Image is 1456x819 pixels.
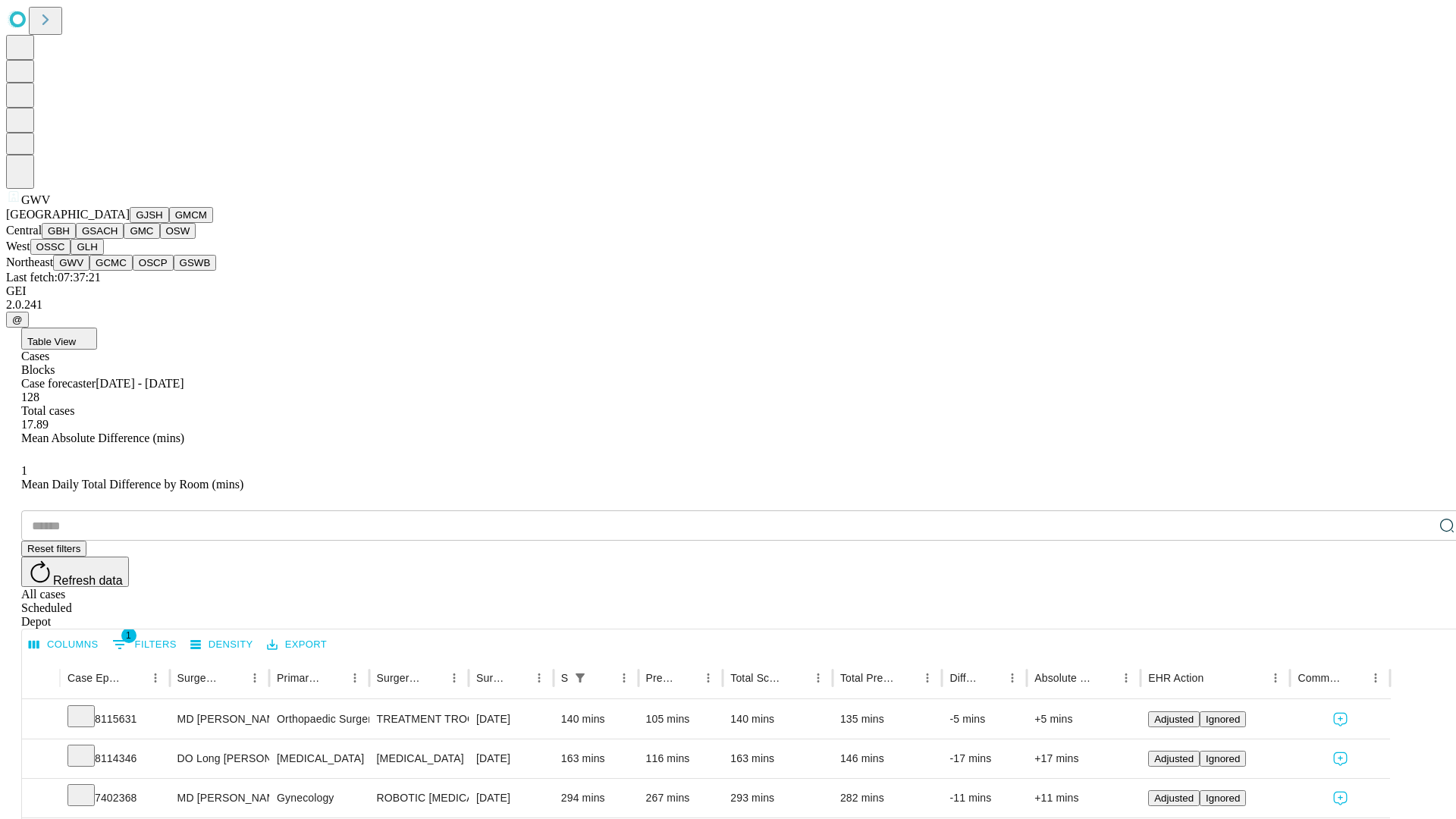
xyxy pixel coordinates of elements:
div: ROBOTIC [MEDICAL_DATA] [MEDICAL_DATA] REMOVAL TUBES AND OVARIES FOR UTERUS 250GM OR LESS [377,779,461,817]
div: Case Epic Id [67,672,122,684]
div: Orthopaedic Surgery [277,700,361,739]
button: Show filters [570,667,591,689]
div: 267 mins [646,779,716,817]
div: Scheduled In Room Duration [561,672,568,684]
span: Central [6,224,42,237]
button: Menu [698,667,719,689]
button: Refresh data [21,557,129,587]
span: Total cases [21,404,74,417]
div: [MEDICAL_DATA] [377,739,461,778]
div: 8115631 [67,700,162,739]
button: OSSC [30,239,71,255]
button: Sort [896,667,917,689]
div: [DATE] [476,700,546,739]
button: Menu [145,667,166,689]
button: Adjusted [1148,751,1200,767]
div: Total Predicted Duration [840,672,895,684]
span: Mean Absolute Difference (mins) [21,431,184,444]
button: Sort [786,667,808,689]
div: [DATE] [476,779,546,817]
span: Ignored [1206,714,1240,725]
button: Sort [124,667,145,689]
button: Menu [244,667,265,689]
button: Expand [30,707,52,733]
div: EHR Action [1148,672,1203,684]
span: 128 [21,391,39,403]
div: 163 mins [730,739,825,778]
div: 2.0.241 [6,298,1450,312]
button: GMCM [169,207,213,223]
div: GEI [6,284,1450,298]
button: Sort [592,667,613,689]
button: Menu [444,667,465,689]
button: Ignored [1200,711,1246,727]
div: Absolute Difference [1034,672,1093,684]
button: Menu [1365,667,1386,689]
button: OSW [160,223,196,239]
button: Menu [917,667,938,689]
div: 7402368 [67,779,162,817]
button: Sort [422,667,444,689]
div: TREATMENT TROCHANTERIC [MEDICAL_DATA] FRACTURE INTERMEDULLARY ROD [377,700,461,739]
span: @ [12,314,23,325]
button: OSCP [133,255,174,271]
div: [MEDICAL_DATA] [277,739,361,778]
button: Sort [1094,667,1116,689]
div: 294 mins [561,779,631,817]
button: Ignored [1200,790,1246,806]
div: Surgeon Name [177,672,221,684]
button: GMC [124,223,159,239]
button: Menu [529,667,550,689]
span: Adjusted [1154,792,1194,804]
span: GWV [21,193,50,206]
div: +5 mins [1034,700,1133,739]
button: Ignored [1200,751,1246,767]
button: Select columns [25,633,102,657]
div: DO Long [PERSON_NAME] Do [177,739,262,778]
button: Adjusted [1148,790,1200,806]
button: Menu [344,667,366,689]
span: Last fetch: 07:37:21 [6,271,101,284]
div: -17 mins [949,739,1019,778]
span: Ignored [1206,792,1240,804]
button: GSWB [174,255,217,271]
span: Adjusted [1154,714,1194,725]
span: 1 [121,628,136,643]
span: Northeast [6,256,53,268]
button: Sort [981,667,1002,689]
div: 140 mins [561,700,631,739]
div: MD [PERSON_NAME] [177,779,262,817]
div: 293 mins [730,779,825,817]
div: 146 mins [840,739,935,778]
div: Primary Service [277,672,321,684]
div: Surgery Date [476,672,506,684]
div: Comments [1298,672,1341,684]
button: Menu [808,667,829,689]
div: [DATE] [476,739,546,778]
button: Sort [676,667,698,689]
div: 116 mins [646,739,716,778]
div: 135 mins [840,700,935,739]
button: Sort [223,667,244,689]
div: 140 mins [730,700,825,739]
button: Table View [21,328,97,350]
div: 105 mins [646,700,716,739]
div: MD [PERSON_NAME] [177,700,262,739]
button: Sort [323,667,344,689]
button: Reset filters [21,541,86,557]
span: Ignored [1206,753,1240,764]
button: Expand [30,746,52,773]
button: GCMC [89,255,133,271]
button: GWV [53,255,89,271]
button: Menu [613,667,635,689]
button: Sort [507,667,529,689]
span: Case forecaster [21,377,96,390]
div: -5 mins [949,700,1019,739]
div: Predicted In Room Duration [646,672,676,684]
span: [GEOGRAPHIC_DATA] [6,208,130,221]
span: Reset filters [27,543,80,554]
div: 8114346 [67,739,162,778]
div: Surgery Name [377,672,421,684]
button: Menu [1002,667,1023,689]
div: 282 mins [840,779,935,817]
